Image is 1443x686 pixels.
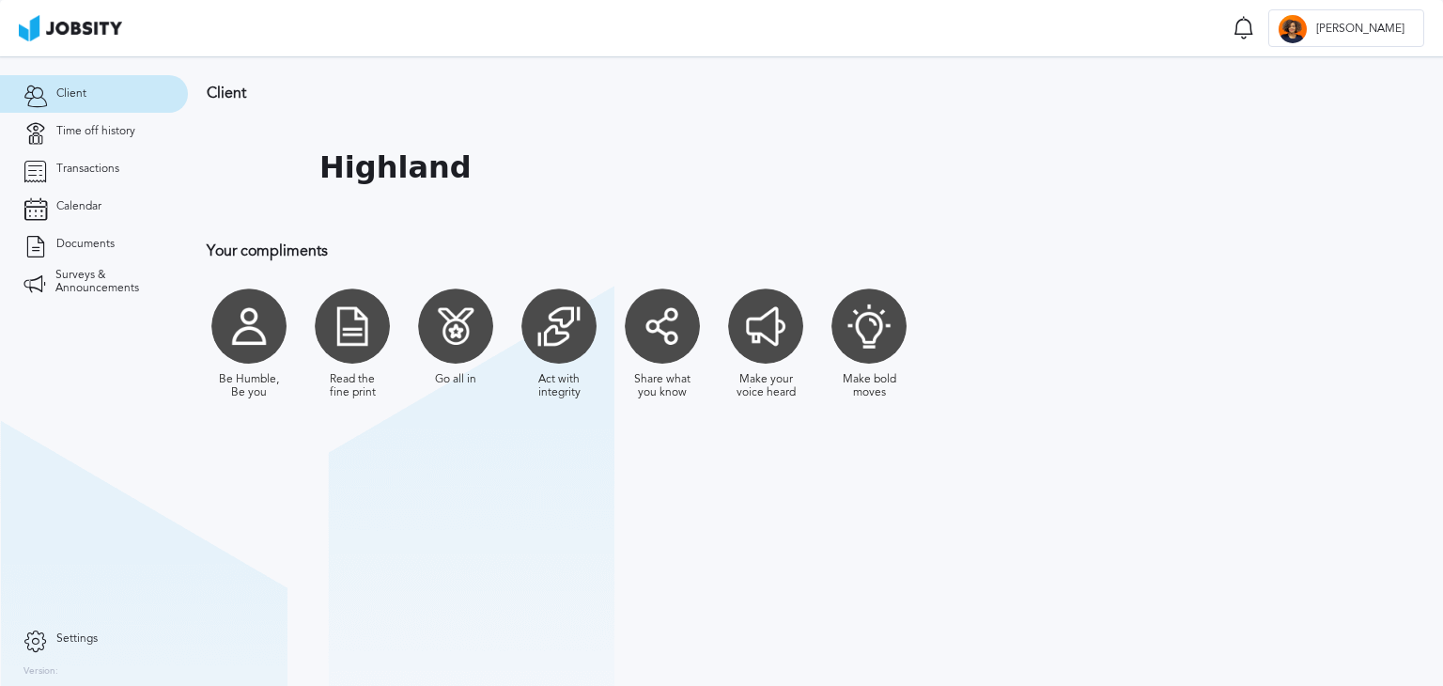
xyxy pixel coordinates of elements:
[56,125,135,138] span: Time off history
[23,666,58,678] label: Version:
[56,200,101,213] span: Calendar
[56,632,98,646] span: Settings
[319,150,472,185] h1: Highland
[1307,23,1414,36] span: [PERSON_NAME]
[629,373,695,399] div: Share what you know
[1268,9,1424,47] button: D[PERSON_NAME]
[207,242,1226,259] h3: Your compliments
[526,373,592,399] div: Act with integrity
[733,373,799,399] div: Make your voice heard
[56,87,86,101] span: Client
[836,373,902,399] div: Make bold moves
[319,373,385,399] div: Read the fine print
[435,373,476,386] div: Go all in
[216,373,282,399] div: Be Humble, Be you
[19,15,122,41] img: ab4bad089aa723f57921c736e9817d99.png
[207,85,1226,101] h3: Client
[1279,15,1307,43] div: D
[56,163,119,176] span: Transactions
[56,238,115,251] span: Documents
[55,269,164,295] span: Surveys & Announcements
